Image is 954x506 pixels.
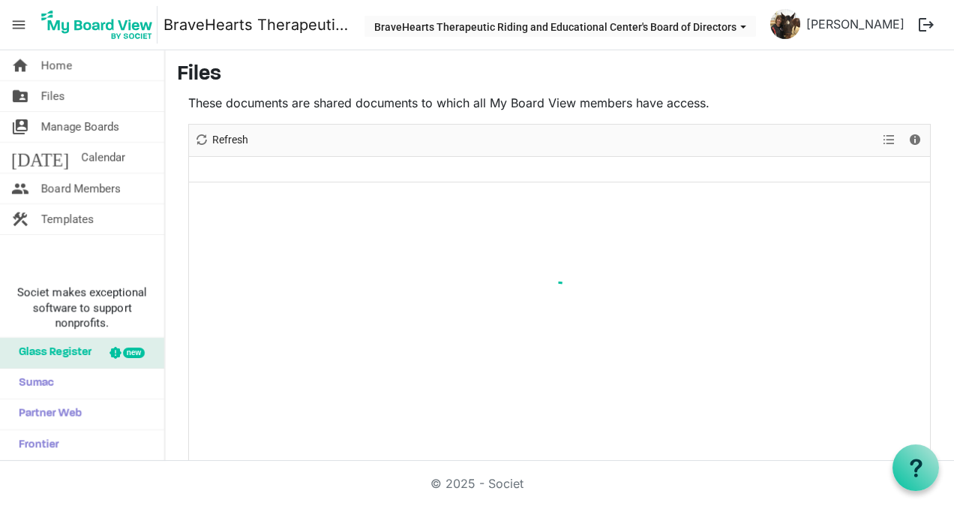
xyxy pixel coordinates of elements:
span: Glass Register [11,338,91,368]
span: construction [11,204,29,234]
span: menu [4,11,33,39]
span: [DATE] [11,143,69,173]
span: Calendar [81,143,125,173]
span: Templates [41,204,94,234]
span: Sumac [11,369,54,399]
a: My Board View Logo [37,6,163,44]
span: folder_shared [11,81,29,111]
button: BraveHearts Therapeutic Riding and Educational Center's Board of Directors dropdownbutton [364,16,756,37]
span: home [11,50,29,80]
p: These documents are shared documents to which all My Board View members have access. [188,94,931,112]
a: [PERSON_NAME] [800,9,910,39]
a: BraveHearts Therapeutic Riding and Educational Center's Board of Directors [163,10,349,40]
h3: Files [177,62,942,88]
button: logout [910,9,942,41]
img: soG8ngqyo8mfsLl7qavYA1W50_jgETOwQQYy_uxBnjq3-U2bjp1MqSY6saXxc6u9ROKTL24E-CUSpUAvpVE2Kg_thumb.png [770,9,800,39]
img: My Board View Logo [37,6,157,44]
span: Partner Web [11,399,82,429]
span: Manage Boards [41,112,119,142]
span: Home [41,50,72,80]
span: people [11,173,29,203]
div: new [123,348,145,358]
span: Board Members [41,173,121,203]
span: Societ makes exceptional software to support nonprofits. [7,285,157,330]
span: switch_account [11,112,29,142]
a: © 2025 - Societ [430,476,523,491]
span: Files [41,81,65,111]
span: Frontier [11,430,59,460]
